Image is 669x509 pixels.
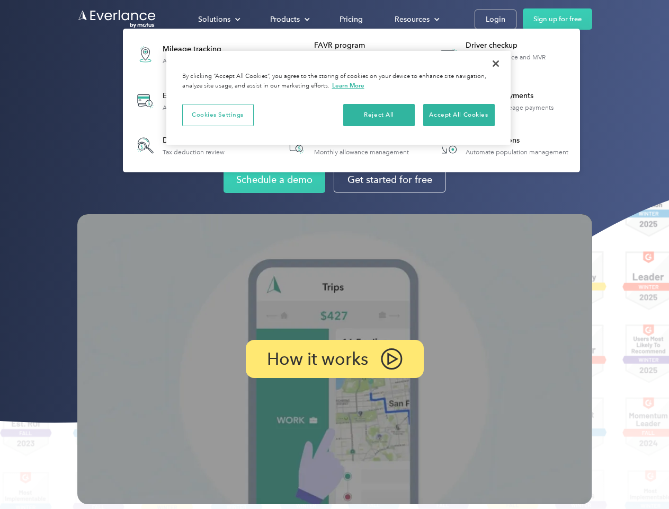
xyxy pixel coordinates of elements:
button: Cookies Settings [182,104,254,126]
div: Privacy [166,51,511,145]
div: Mileage tracking [163,44,231,55]
div: Resources [395,13,430,26]
a: More information about your privacy, opens in a new tab [332,82,364,89]
button: Close [484,52,507,75]
div: Pricing [340,13,363,26]
a: HR IntegrationsAutomate population management [431,128,574,163]
a: Deduction finderTax deduction review [128,128,230,163]
div: By clicking “Accept All Cookies”, you agree to the storing of cookies on your device to enhance s... [182,72,495,91]
div: HR Integrations [466,135,568,146]
a: FAVR programFixed & Variable Rate reimbursement design & management [280,35,423,74]
div: Driver checkup [466,40,574,51]
button: Accept All Cookies [423,104,495,126]
a: Pricing [329,10,373,29]
div: Deduction finder [163,135,225,146]
div: Login [486,13,505,26]
a: Login [475,10,516,29]
a: Accountable planMonthly allowance management [280,128,414,163]
div: License, insurance and MVR verification [466,54,574,68]
a: Driver checkupLicense, insurance and MVR verification [431,35,575,74]
div: Monthly allowance management [314,148,409,156]
a: Get started for free [334,167,445,192]
a: Go to homepage [77,9,157,29]
a: Expense trackingAutomatic transaction logs [128,82,244,120]
a: Sign up for free [523,8,592,30]
div: Products [270,13,300,26]
button: Reject All [343,104,415,126]
a: Mileage trackingAutomatic mileage logs [128,35,237,74]
div: Resources [384,10,448,29]
input: Submit [78,63,131,85]
a: Schedule a demo [224,166,325,193]
div: Automate population management [466,148,568,156]
div: Products [260,10,318,29]
div: Solutions [188,10,249,29]
div: Cookie banner [166,51,511,145]
div: Tax deduction review [163,148,225,156]
div: Automatic transaction logs [163,104,239,111]
nav: Products [123,29,580,172]
div: Automatic mileage logs [163,57,231,65]
div: Expense tracking [163,91,239,101]
div: Solutions [198,13,230,26]
p: How it works [267,353,368,365]
div: FAVR program [314,40,423,51]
